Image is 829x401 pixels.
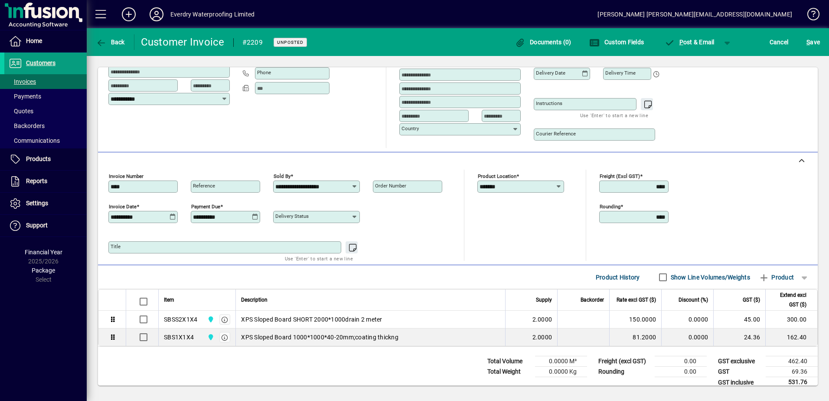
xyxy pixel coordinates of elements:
div: 150.0000 [615,315,656,324]
td: 462.40 [766,356,818,367]
td: 0.0000 [661,311,713,329]
span: Payments [9,93,41,100]
a: Invoices [4,74,87,89]
span: Custom Fields [589,39,644,46]
span: Central [205,315,215,324]
mat-label: Rounding [600,204,620,210]
span: Rate excl GST ($) [617,295,656,305]
span: Invoices [9,78,36,85]
mat-label: Payment due [191,204,220,210]
td: 24.36 [713,329,765,346]
td: 531.76 [766,377,818,388]
mat-label: Invoice date [109,204,137,210]
span: Documents (0) [515,39,571,46]
td: GST inclusive [714,377,766,388]
div: [PERSON_NAME] [PERSON_NAME][EMAIL_ADDRESS][DOMAIN_NAME] [597,7,792,21]
td: GST [714,367,766,377]
a: Quotes [4,104,87,118]
mat-label: Delivery date [536,70,565,76]
span: Extend excl GST ($) [771,290,806,309]
span: Package [32,267,55,274]
mat-label: Order number [375,183,406,189]
span: Back [96,39,125,46]
button: Profile [143,7,170,22]
span: Quotes [9,108,33,115]
span: Home [26,37,42,44]
mat-label: Reference [193,183,215,189]
a: Support [4,215,87,237]
td: Total Volume [483,356,535,367]
td: 0.00 [655,367,707,377]
span: Discount (%) [679,295,708,305]
div: 81.2000 [615,333,656,342]
div: Everdry Waterproofing Limited [170,7,255,21]
button: Back [94,34,127,50]
span: Item [164,295,174,305]
span: XPS Sloped Board 1000*1000*40-20mm;coating thickng [241,333,398,342]
button: Custom Fields [587,34,646,50]
mat-label: Delivery time [605,70,636,76]
button: Product History [592,270,643,285]
span: Product [759,270,794,284]
td: 300.00 [765,311,817,329]
div: SBSS2X1X4 [164,315,197,324]
span: Customers [26,59,55,66]
td: Total Weight [483,367,535,377]
a: Communications [4,133,87,148]
span: ost & Email [664,39,715,46]
td: Freight (excl GST) [594,356,655,367]
span: Central [205,332,215,342]
button: Cancel [767,34,791,50]
td: 45.00 [713,311,765,329]
a: Knowledge Base [801,2,818,30]
td: 0.0000 Kg [535,367,587,377]
a: Reports [4,171,87,192]
td: 0.0000 [661,329,713,346]
span: Support [26,222,48,229]
td: GST exclusive [714,356,766,367]
td: 162.40 [765,329,817,346]
mat-label: Freight (excl GST) [600,173,640,179]
a: Home [4,30,87,52]
label: Show Line Volumes/Weights [669,273,750,282]
mat-label: Product location [478,173,516,179]
button: Add [115,7,143,22]
div: Customer Invoice [141,35,225,49]
mat-label: Instructions [536,100,562,106]
mat-label: Phone [257,69,271,76]
button: Save [804,34,822,50]
a: Products [4,148,87,170]
button: Documents (0) [513,34,574,50]
app-page-header-button: Back [87,34,134,50]
mat-hint: Use 'Enter' to start a new line [285,253,353,263]
button: Product [754,270,798,285]
mat-label: Country [401,125,419,131]
span: Description [241,295,268,305]
span: Product History [596,270,640,284]
td: Rounding [594,367,655,377]
span: XPS Sloped Board SHORT 2000*1000drain 2 meter [241,315,382,324]
mat-label: Title [111,243,121,250]
mat-label: Delivery status [275,213,309,219]
span: Supply [536,295,552,305]
mat-label: Courier Reference [536,131,576,137]
button: Post & Email [660,34,719,50]
span: ave [806,35,820,49]
td: 0.0000 M³ [535,356,587,367]
mat-hint: Use 'Enter' to start a new line [580,110,648,120]
a: Payments [4,89,87,104]
a: Settings [4,193,87,214]
span: Backorder [581,295,604,305]
div: #2209 [242,36,263,49]
td: 0.00 [655,356,707,367]
span: 2.0000 [532,333,552,342]
span: 2.0000 [532,315,552,324]
span: Unposted [277,39,304,45]
span: Settings [26,200,48,207]
a: Backorders [4,118,87,133]
span: Backorders [9,122,45,129]
div: SBS1X1X4 [164,333,194,342]
span: Financial Year [25,249,62,256]
span: Products [26,155,51,162]
span: Reports [26,177,47,184]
